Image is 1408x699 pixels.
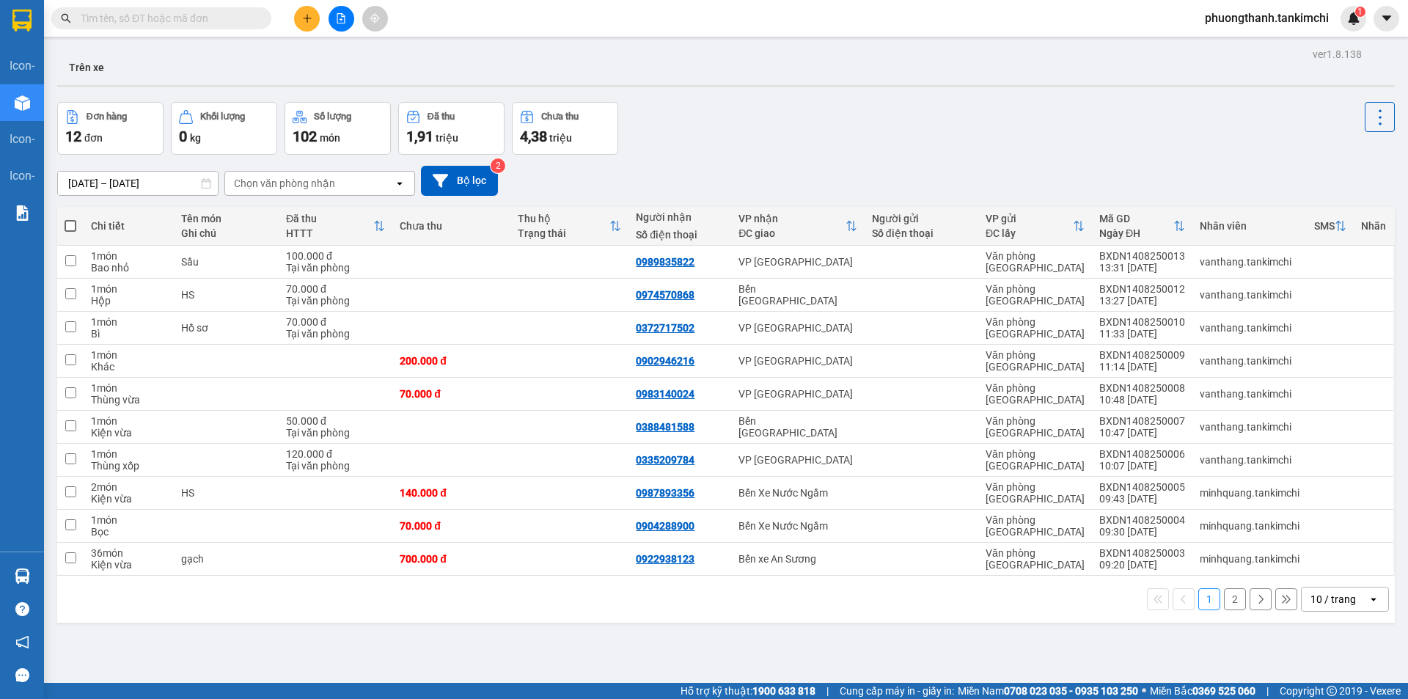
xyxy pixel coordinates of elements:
[302,13,312,23] span: plus
[986,514,1085,538] div: Văn phòng [GEOGRAPHIC_DATA]
[285,102,391,155] button: Số lượng102món
[1099,283,1185,295] div: BXDN1408250012
[1361,220,1386,232] div: Nhãn
[91,382,166,394] div: 1 món
[15,205,30,221] img: solution-icon
[1200,487,1299,499] div: minhquang.tankimchi
[91,262,166,274] div: Bao nhỏ
[286,427,385,439] div: Tại văn phòng
[171,102,277,155] button: Khối lượng0kg
[986,415,1085,439] div: Văn phòng [GEOGRAPHIC_DATA]
[1200,520,1299,532] div: minhquang.tankimchi
[286,415,385,427] div: 50.000 đ
[91,220,166,232] div: Chi tiết
[491,158,505,173] sup: 2
[286,250,385,262] div: 100.000 đ
[636,421,694,433] div: 0388481588
[1099,227,1173,239] div: Ngày ĐH
[1198,588,1220,610] button: 1
[636,256,694,268] div: 0989835822
[91,316,166,328] div: 1 món
[1099,250,1185,262] div: BXDN1408250013
[986,316,1085,340] div: Văn phòng [GEOGRAPHIC_DATA]
[1200,355,1299,367] div: vanthang.tankimchi
[826,683,829,699] span: |
[636,520,694,532] div: 0904288900
[400,220,503,232] div: Chưa thu
[179,128,187,145] span: 0
[12,10,32,32] img: logo-vxr
[986,250,1085,274] div: Văn phòng [GEOGRAPHIC_DATA]
[986,213,1073,224] div: VP gửi
[61,13,71,23] span: search
[15,635,29,649] span: notification
[400,355,503,367] div: 200.000 đ
[978,207,1092,246] th: Toggle SortBy
[738,283,857,307] div: Bến [GEOGRAPHIC_DATA]
[738,355,857,367] div: VP [GEOGRAPHIC_DATA]
[286,283,385,295] div: 70.000 đ
[1099,349,1185,361] div: BXDN1408250009
[986,227,1073,239] div: ĐC lấy
[1200,289,1299,301] div: vanthang.tankimchi
[400,553,503,565] div: 700.000 đ
[840,683,954,699] span: Cung cấp máy in - giấy in:
[91,283,166,295] div: 1 món
[181,322,271,334] div: Hồ sơ
[681,683,815,699] span: Hỗ trợ kỹ thuật:
[436,132,458,144] span: triệu
[1099,295,1185,307] div: 13:27 [DATE]
[1099,328,1185,340] div: 11:33 [DATE]
[738,322,857,334] div: VP [GEOGRAPHIC_DATA]
[329,6,354,32] button: file-add
[1266,683,1269,699] span: |
[181,487,271,499] div: HS
[10,56,34,75] div: icon-
[1150,683,1255,699] span: Miền Bắc
[1327,686,1337,696] span: copyright
[1099,262,1185,274] div: 13:31 [DATE]
[1200,388,1299,400] div: vanthang.tankimchi
[1099,394,1185,406] div: 10:48 [DATE]
[91,460,166,472] div: Thùng xốp
[294,6,320,32] button: plus
[91,250,166,262] div: 1 món
[1099,481,1185,493] div: BXDN1408250005
[986,283,1085,307] div: Văn phòng [GEOGRAPHIC_DATA]
[181,227,271,239] div: Ghi chú
[1099,448,1185,460] div: BXDN1408250006
[738,520,857,532] div: Bến Xe Nước Ngầm
[738,553,857,565] div: Bến xe An Sương
[636,322,694,334] div: 0372717502
[1368,593,1379,605] svg: open
[286,213,373,224] div: Đã thu
[320,132,340,144] span: món
[1200,220,1299,232] div: Nhân viên
[181,289,271,301] div: HS
[636,289,694,301] div: 0974570868
[286,227,373,239] div: HTTT
[286,295,385,307] div: Tại văn phòng
[636,454,694,466] div: 0335209784
[91,394,166,406] div: Thùng vừa
[234,176,335,191] div: Chọn văn phòng nhận
[1200,322,1299,334] div: vanthang.tankimchi
[190,132,201,144] span: kg
[1224,588,1246,610] button: 2
[1099,316,1185,328] div: BXDN1408250010
[1099,427,1185,439] div: 10:47 [DATE]
[986,382,1085,406] div: Văn phòng [GEOGRAPHIC_DATA]
[400,520,503,532] div: 70.000 đ
[518,227,609,239] div: Trạng thái
[1099,547,1185,559] div: BXDN1408250003
[549,132,572,144] span: triệu
[286,460,385,472] div: Tại văn phòng
[636,355,694,367] div: 0902946216
[87,111,127,122] div: Đơn hàng
[91,547,166,559] div: 36 món
[1193,9,1341,27] span: phuongthanh.tankimchi
[738,487,857,499] div: Bến Xe Nước Ngầm
[181,553,271,565] div: gạch
[58,172,218,195] input: Select a date range.
[91,328,166,340] div: Bì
